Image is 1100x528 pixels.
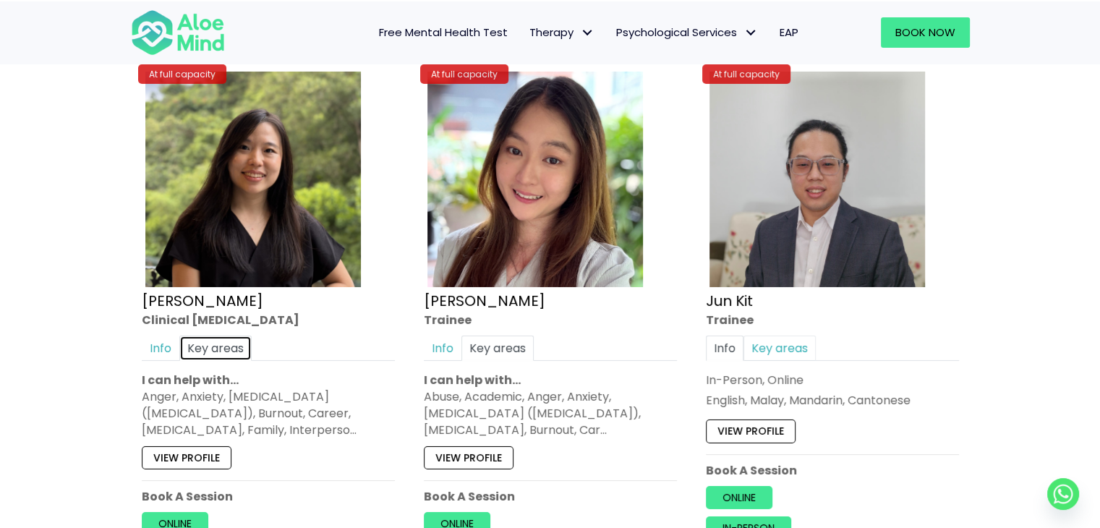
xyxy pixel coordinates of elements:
[706,485,772,508] a: Online
[741,22,762,43] span: Psychological Services: submenu
[743,335,816,360] a: Key areas
[895,25,955,40] span: Book Now
[424,446,513,469] a: View profile
[142,311,395,328] div: Clinical [MEDICAL_DATA]
[179,335,252,360] a: Key areas
[138,64,226,84] div: At full capacity
[142,487,395,504] p: Book A Session
[577,22,598,43] span: Therapy: submenu
[424,371,677,388] p: I can help with…
[145,72,361,287] img: Hooi ting Clinical Psychologist
[529,25,594,40] span: Therapy
[379,25,508,40] span: Free Mental Health Test
[461,335,534,360] a: Key areas
[706,420,796,443] a: View profile
[709,72,925,287] img: Jun Kit Trainee
[424,335,461,360] a: Info
[706,290,753,310] a: Jun Kit
[142,446,231,469] a: View profile
[142,290,263,310] a: [PERSON_NAME]
[706,371,959,388] div: In-Person, Online
[706,335,743,360] a: Info
[131,9,225,56] img: Aloe mind Logo
[424,487,677,504] p: Book A Session
[519,17,605,48] a: TherapyTherapy: submenu
[244,17,809,48] nav: Menu
[424,388,677,439] div: Abuse, Academic, Anger, Anxiety, [MEDICAL_DATA] ([MEDICAL_DATA]), [MEDICAL_DATA], Burnout, Car…
[780,25,798,40] span: EAP
[706,461,959,478] p: Book A Session
[769,17,809,48] a: EAP
[142,335,179,360] a: Info
[424,290,545,310] a: [PERSON_NAME]
[424,311,677,328] div: Trainee
[706,392,959,409] p: English, Malay, Mandarin, Cantonese
[427,72,643,287] img: hoong yee trainee
[1047,478,1079,510] a: Whatsapp
[142,371,395,388] p: I can help with…
[702,64,790,84] div: At full capacity
[605,17,769,48] a: Psychological ServicesPsychological Services: submenu
[142,388,395,439] div: Anger, Anxiety, [MEDICAL_DATA] ([MEDICAL_DATA]), Burnout, Career, [MEDICAL_DATA], Family, Interpe...
[616,25,758,40] span: Psychological Services
[706,311,959,328] div: Trainee
[881,17,970,48] a: Book Now
[368,17,519,48] a: Free Mental Health Test
[420,64,508,84] div: At full capacity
